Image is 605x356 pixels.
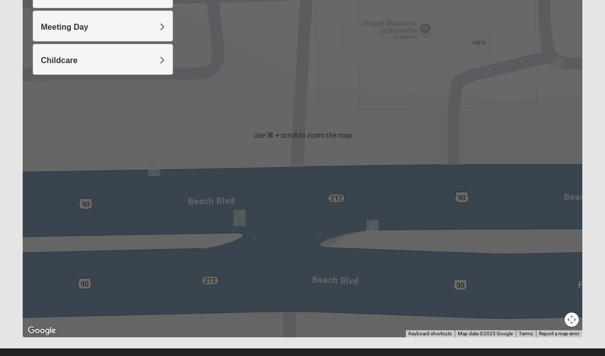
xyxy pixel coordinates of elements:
div: Childcare [33,44,172,74]
div: On Campus Womens Manfredi 32250 [367,220,379,236]
span: Childcare [41,56,78,65]
div: On Campus Womens Simpson / Helmus 32250 [552,58,564,74]
button: Map camera controls [565,313,579,327]
span: Meeting Day [41,23,88,31]
a: Open this area in Google Maps (opens a new window) [25,324,58,337]
button: Keyboard shortcuts [408,330,452,337]
a: Terms [519,331,533,336]
img: Google [25,324,58,337]
div: Meeting Day [33,11,172,41]
span: Map data ©2025 Google [458,331,513,336]
div: Womens Wade 32250 [233,210,246,226]
div: On Campus Womens Smith 32250 [148,160,160,176]
a: Report a map error [539,331,579,336]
